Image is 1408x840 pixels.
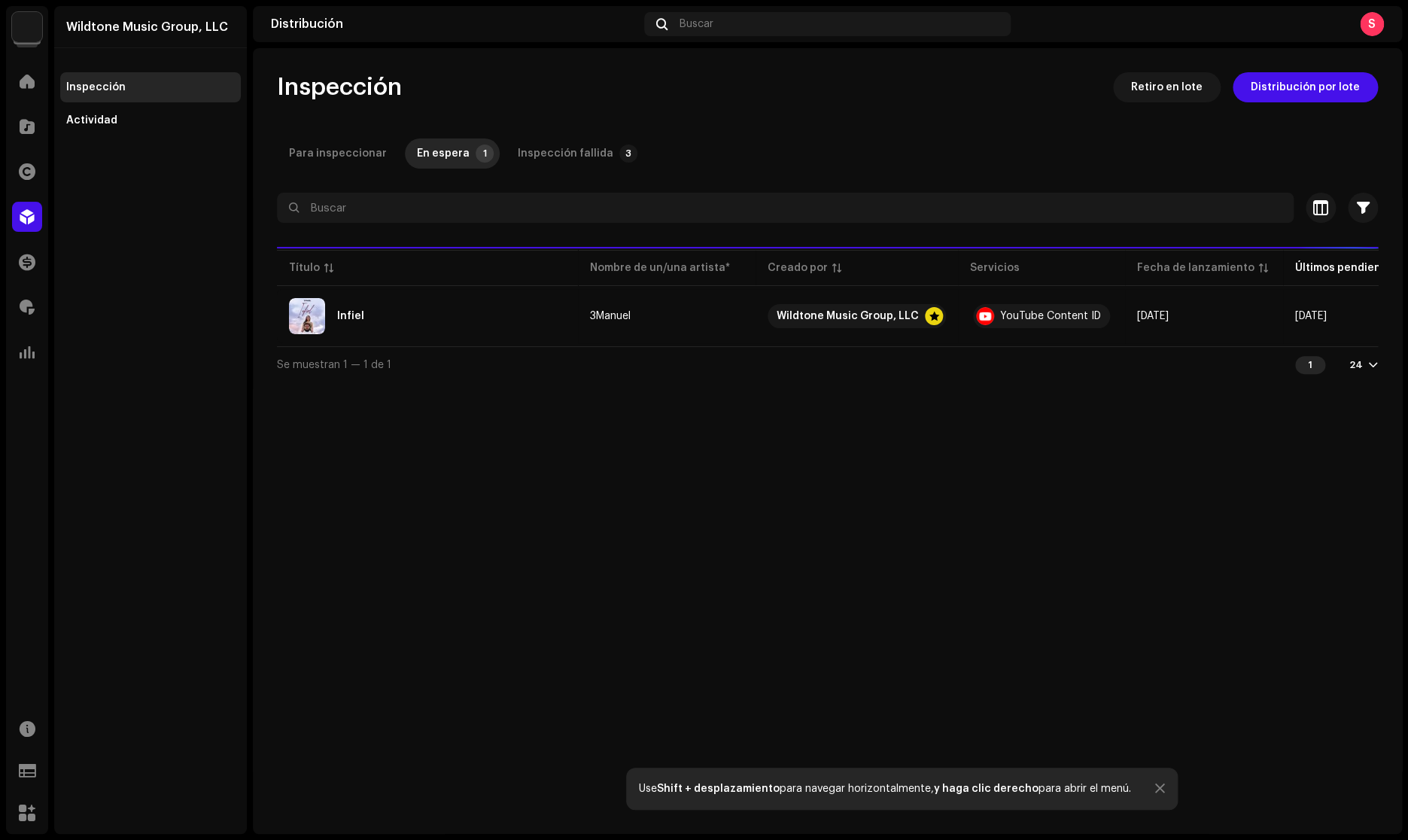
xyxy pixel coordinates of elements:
div: Wildtone Music Group, LLC [777,304,919,328]
span: Buscar [680,18,713,30]
input: Buscar [277,193,1294,223]
div: Actividad [66,114,117,126]
img: 19060f3d-f868-4969-bb97-bb96d4ec6b68 [12,12,42,42]
span: Retiro en lote [1131,72,1203,102]
strong: y haga clic derecho [934,784,1039,794]
p-badge: 3 [619,145,637,163]
img: aa772398-ca19-4ce3-ba2b-760008427378 [289,298,325,334]
span: 3Manuel [590,311,744,321]
div: Inspección fallida [518,138,613,169]
span: 1 oct 2025 [1295,311,1327,321]
div: YouTube Content ID [1000,311,1101,321]
div: Fecha de lanzamiento [1137,260,1254,275]
div: Título [289,260,320,275]
strong: Shift + desplazamiento [657,784,780,794]
div: 1 [1295,356,1325,374]
button: Retiro en lote [1113,72,1221,102]
div: Distribución [271,18,638,30]
span: 17 oct 2025 [1137,311,1169,321]
div: S [1360,12,1384,36]
span: Wildtone Music Group, LLC [768,304,946,328]
span: Se muestran 1 — 1 de 1 [277,360,391,370]
p-badge: 1 [476,145,494,163]
re-m-nav-item: Inspección [60,72,241,102]
div: En espera [417,138,470,169]
span: Inspección [277,72,402,102]
span: Distribución por lote [1251,72,1360,102]
div: Para inspeccionar [289,138,387,169]
div: Use para navegar horizontalmente, para abrir el menú. [639,783,1131,795]
div: Infiel [337,311,364,321]
div: 3Manuel [590,311,631,321]
re-m-nav-item: Actividad [60,105,241,135]
div: Creado por [768,260,828,275]
div: 24 [1349,359,1363,371]
div: Inspección [66,81,126,93]
div: Últimos pendientes [1295,260,1398,275]
button: Distribución por lote [1233,72,1378,102]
